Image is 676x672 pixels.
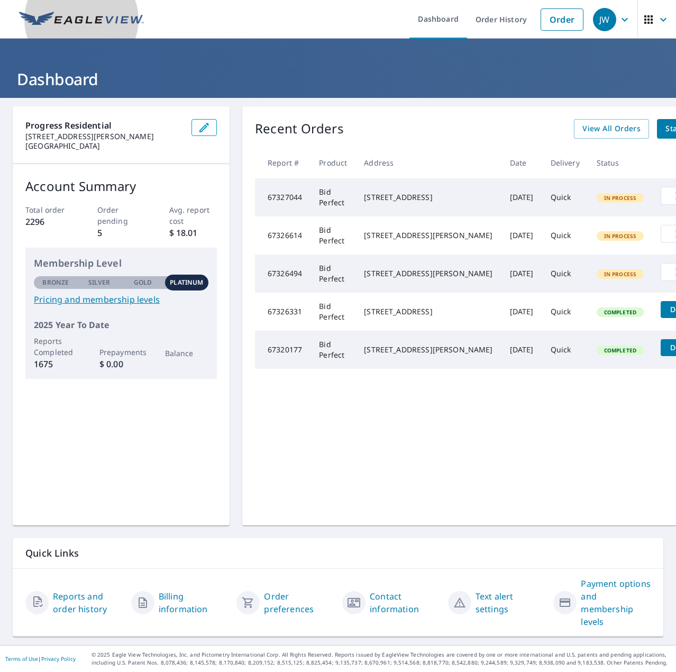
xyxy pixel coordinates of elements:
[41,655,76,662] a: Privacy Policy
[99,358,143,370] p: $ 0.00
[364,344,492,355] div: [STREET_ADDRESS][PERSON_NAME]
[310,147,355,178] th: Product
[25,177,217,196] p: Account Summary
[34,358,78,370] p: 1675
[593,8,616,31] div: JW
[5,656,76,662] p: |
[542,216,588,255] td: Quick
[88,278,111,287] p: Silver
[255,178,310,216] td: 67327044
[588,147,653,178] th: Status
[542,331,588,369] td: Quick
[542,147,588,178] th: Delivery
[541,8,583,31] a: Order
[598,270,643,278] span: In Process
[255,293,310,331] td: 67326331
[364,230,492,241] div: [STREET_ADDRESS][PERSON_NAME]
[581,577,651,628] a: Payment options and membership levels
[97,204,145,226] p: Order pending
[134,278,152,287] p: Gold
[598,232,643,240] span: In Process
[574,119,649,139] a: View All Orders
[165,348,209,359] p: Balance
[264,590,334,615] a: Order preferences
[19,12,144,28] img: EV Logo
[99,347,143,358] p: Prepayments
[159,590,229,615] a: Billing information
[25,204,74,215] p: Total order
[476,590,545,615] a: Text alert settings
[25,119,183,132] p: Progress Residential
[97,226,145,239] p: 5
[598,194,643,202] span: In Process
[598,308,643,316] span: Completed
[169,204,217,226] p: Avg. report cost
[582,122,641,135] span: View All Orders
[501,178,542,216] td: [DATE]
[364,268,492,279] div: [STREET_ADDRESS][PERSON_NAME]
[25,141,183,151] p: [GEOGRAPHIC_DATA]
[25,547,651,560] p: Quick Links
[310,293,355,331] td: Bid Perfect
[34,293,208,306] a: Pricing and membership levels
[53,590,123,615] a: Reports and order history
[42,278,69,287] p: Bronze
[92,651,671,667] p: © 2025 Eagle View Technologies, Inc. and Pictometry International Corp. All Rights Reserved. Repo...
[34,335,78,358] p: Reports Completed
[255,255,310,293] td: 67326494
[310,216,355,255] td: Bid Perfect
[501,331,542,369] td: [DATE]
[310,331,355,369] td: Bid Perfect
[25,215,74,228] p: 2296
[13,68,663,90] h1: Dashboard
[501,293,542,331] td: [DATE]
[169,226,217,239] p: $ 18.01
[310,178,355,216] td: Bid Perfect
[5,655,38,662] a: Terms of Use
[25,132,183,141] p: [STREET_ADDRESS][PERSON_NAME]
[255,147,310,178] th: Report #
[364,192,492,203] div: [STREET_ADDRESS]
[501,147,542,178] th: Date
[170,278,203,287] p: Platinum
[542,178,588,216] td: Quick
[310,255,355,293] td: Bid Perfect
[598,347,643,354] span: Completed
[364,306,492,317] div: [STREET_ADDRESS]
[34,256,208,270] p: Membership Level
[501,216,542,255] td: [DATE]
[34,319,208,331] p: 2025 Year To Date
[355,147,501,178] th: Address
[542,293,588,331] td: Quick
[370,590,440,615] a: Contact information
[501,255,542,293] td: [DATE]
[255,216,310,255] td: 67326614
[255,331,310,369] td: 67320177
[542,255,588,293] td: Quick
[255,119,344,139] p: Recent Orders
